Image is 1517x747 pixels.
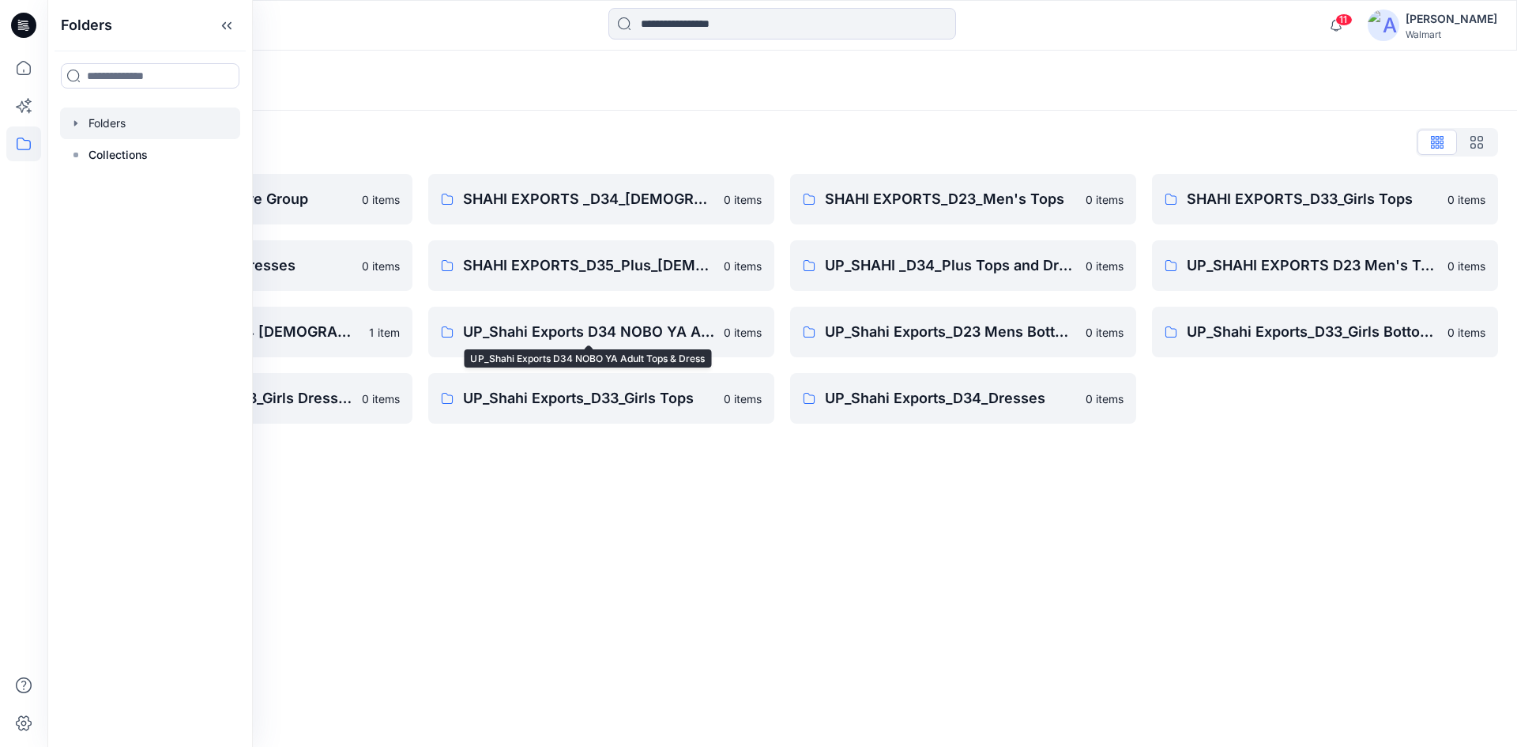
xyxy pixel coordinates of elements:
p: 0 items [724,191,762,208]
p: 0 items [1086,191,1124,208]
p: UP_Shahi Exports_D33_Girls Bottoms [1187,321,1438,343]
p: 0 items [1447,191,1485,208]
p: 0 items [724,324,762,341]
p: UP_Shahi Exports_D34_Dresses [825,387,1076,409]
p: UP_Shahi Exports D34 NOBO YA Adult Tops & Dress [463,321,714,343]
a: UP_SHAHI EXPORTS D23 Men's Tops0 items [1152,240,1498,291]
p: 0 items [362,258,400,274]
p: 0 items [1447,324,1485,341]
p: 0 items [362,390,400,407]
p: 0 items [1086,390,1124,407]
p: UP_Shahi Exports_D23 Mens Bottoms [825,321,1076,343]
img: avatar [1368,9,1399,41]
p: UP_Shahi Exports_D33_Girls Tops [463,387,714,409]
p: 0 items [724,258,762,274]
a: UP_Shahi Exports_D33_Girls Bottoms0 items [1152,307,1498,357]
p: Collections [88,145,148,164]
a: SHAHI EXPORTS_D33_Girls Tops0 items [1152,174,1498,224]
a: UP_Shahi Exports_D33_Girls Tops0 items [428,373,774,424]
a: UP_Shahi Exports D34 NOBO YA Adult Tops & Dress0 items [428,307,774,357]
a: SHAHI EXPORTS _D34_[DEMOGRAPHIC_DATA] Top0 items [428,174,774,224]
p: 1 item [369,324,400,341]
a: SHAHI EXPORTS_D35_Plus_[DEMOGRAPHIC_DATA] Top0 items [428,240,774,291]
p: SHAHI EXPORTS_D35_Plus_[DEMOGRAPHIC_DATA] Top [463,255,714,277]
p: 0 items [1086,324,1124,341]
a: UP_Shahi Exports_D34_Dresses0 items [790,373,1136,424]
a: SHAHI EXPORTS_D23_Men's Tops0 items [790,174,1136,224]
p: SHAHI EXPORTS_D33_Girls Tops [1187,188,1438,210]
p: 0 items [362,191,400,208]
div: [PERSON_NAME] [1406,9,1497,28]
a: UP_Shahi Exports_D23 Mens Bottoms0 items [790,307,1136,357]
div: Walmart [1406,28,1497,40]
p: 0 items [1086,258,1124,274]
p: SHAHI EXPORTS _D34_[DEMOGRAPHIC_DATA] Top [463,188,714,210]
p: UP_SHAHI EXPORTS D23 Men's Tops [1187,255,1438,277]
a: UP_SHAHI _D34_Plus Tops and Dresses0 items [790,240,1136,291]
p: 0 items [1447,258,1485,274]
p: 0 items [724,390,762,407]
p: UP_SHAHI _D34_Plus Tops and Dresses [825,255,1076,277]
span: 11 [1335,13,1353,26]
p: SHAHI EXPORTS_D23_Men's Tops [825,188,1076,210]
